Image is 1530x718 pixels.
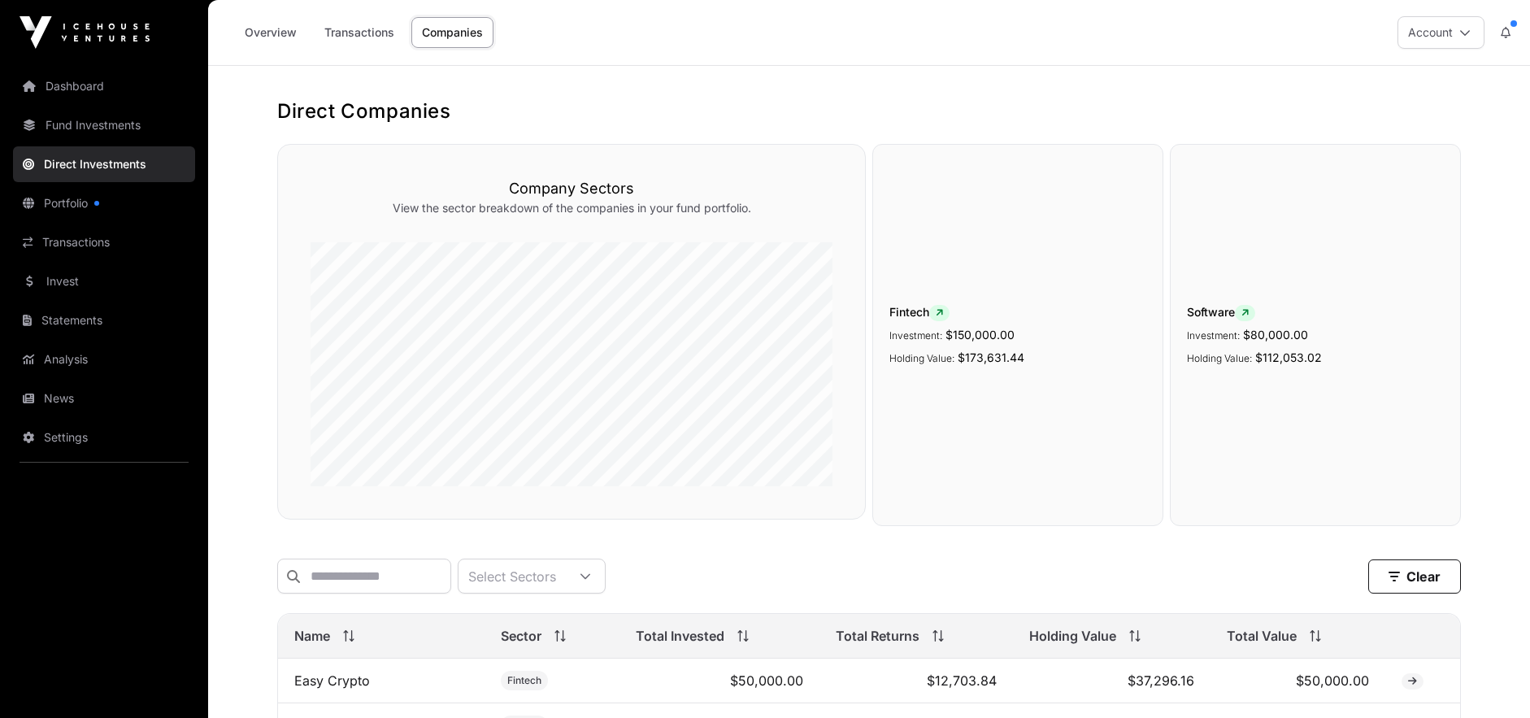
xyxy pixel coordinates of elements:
[277,98,1461,124] h1: Direct Companies
[1243,328,1308,342] span: $80,000.00
[13,224,195,260] a: Transactions
[1227,626,1297,646] span: Total Value
[619,659,819,703] td: $50,000.00
[1013,659,1211,703] td: $37,296.16
[1449,640,1530,718] iframe: Chat Widget
[13,381,195,416] a: News
[13,146,195,182] a: Direct Investments
[501,626,541,646] span: Sector
[1187,304,1444,321] span: Software
[314,17,405,48] a: Transactions
[889,304,1146,321] span: Fintech
[819,659,1013,703] td: $12,703.84
[1211,659,1385,703] td: $50,000.00
[13,342,195,377] a: Analysis
[1029,626,1116,646] span: Holding Value
[889,352,954,364] span: Holding Value:
[13,185,195,221] a: Portfolio
[20,16,150,49] img: Icehouse Ventures Logo
[411,17,493,48] a: Companies
[311,177,832,200] h3: Company Sectors
[1255,350,1322,364] span: $112,053.02
[1187,329,1240,342] span: Investment:
[836,626,919,646] span: Total Returns
[294,626,330,646] span: Name
[13,263,195,299] a: Invest
[507,674,541,687] span: Fintech
[1187,352,1252,364] span: Holding Value:
[459,559,566,593] div: Select Sectors
[294,672,370,689] a: Easy Crypto
[311,200,832,216] p: View the sector breakdown of the companies in your fund portfolio.
[13,68,195,104] a: Dashboard
[13,420,195,455] a: Settings
[234,17,307,48] a: Overview
[13,302,195,338] a: Statements
[636,626,724,646] span: Total Invested
[889,329,942,342] span: Investment:
[958,350,1024,364] span: $173,631.44
[1368,559,1461,594] button: Clear
[13,107,195,143] a: Fund Investments
[1397,16,1484,49] button: Account
[945,328,1015,342] span: $150,000.00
